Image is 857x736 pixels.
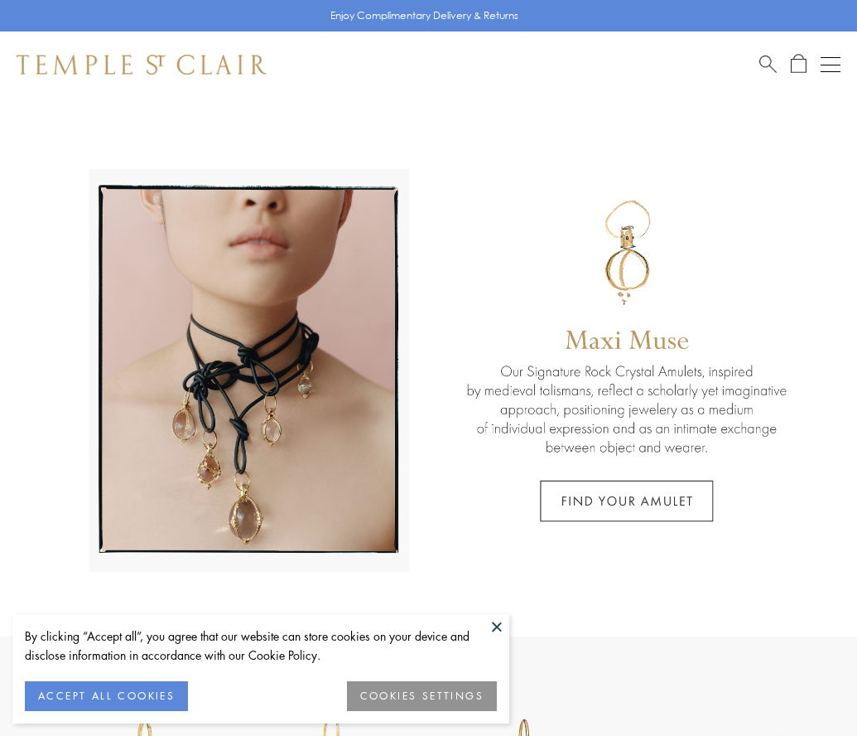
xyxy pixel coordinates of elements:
button: COOKIES SETTINGS [347,681,497,711]
p: Enjoy Complimentary Delivery & Returns [330,7,518,24]
img: Temple St. Clair [17,55,267,75]
a: Search [759,54,777,75]
div: By clicking “Accept all”, you agree that our website can store cookies on your device and disclos... [25,627,497,665]
a: Open Shopping Bag [791,54,806,75]
button: ACCEPT ALL COOKIES [25,681,188,711]
button: Open navigation [821,55,840,75]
